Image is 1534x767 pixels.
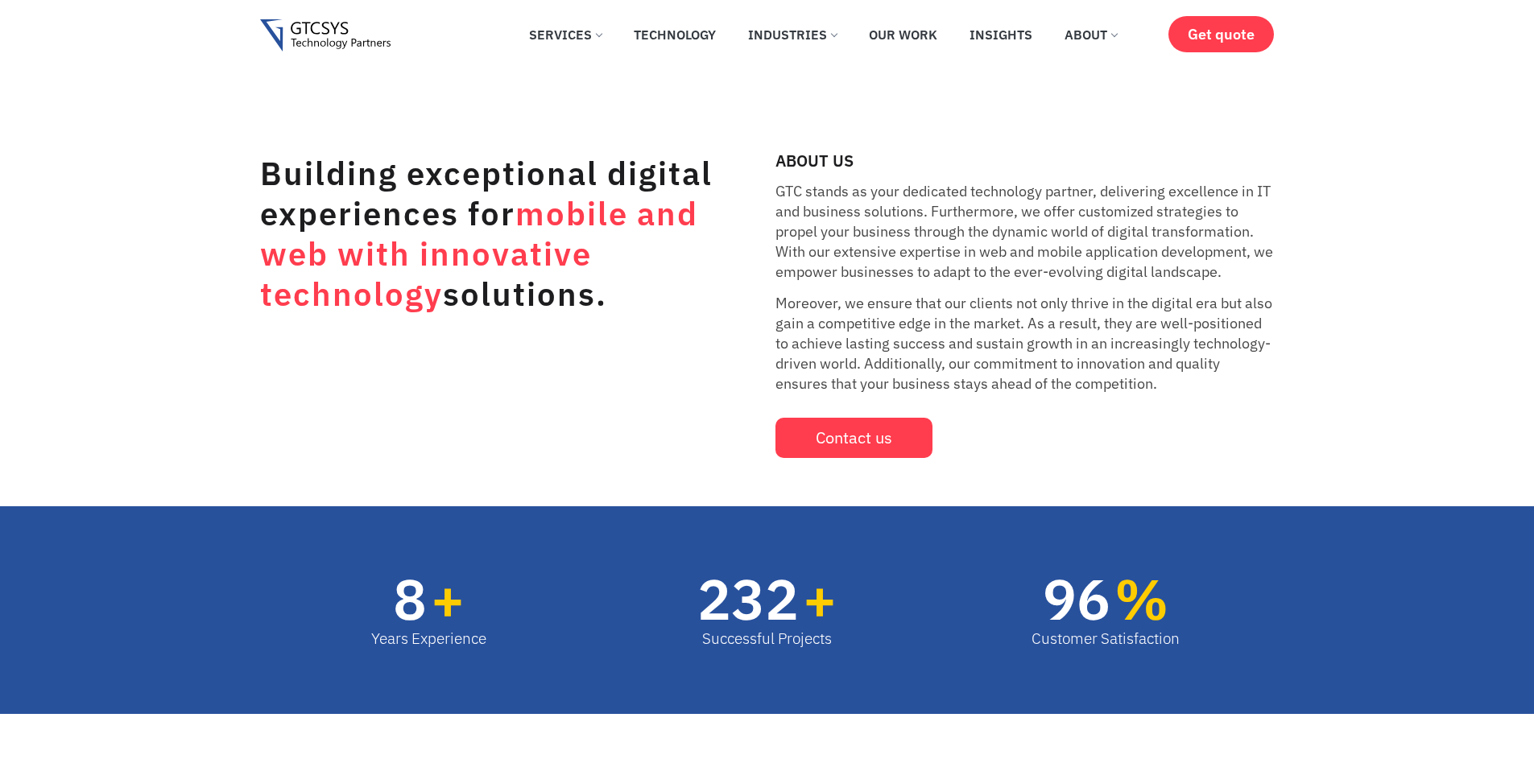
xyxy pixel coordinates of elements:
[371,627,486,650] div: Years Experience
[857,17,949,52] a: Our Work
[803,571,837,627] span: +
[697,571,799,627] span: 232
[1043,571,1110,627] span: 96
[736,17,849,52] a: Industries
[1052,17,1129,52] a: About
[1188,26,1255,43] span: Get quote
[1168,16,1274,52] a: Get quote
[1434,666,1534,743] iframe: chat widget
[775,293,1275,394] p: Moreover, we ensure that our clients not only thrive in the digital era but also gain a competiti...
[431,571,486,627] span: +
[260,192,698,315] span: mobile and web with innovative technology
[957,17,1044,52] a: Insights
[1032,627,1180,650] div: Customer Satisfaction
[260,153,719,314] h1: Building exceptional digital experiences for solutions.
[260,19,391,52] img: Gtcsys logo
[775,153,1275,169] h2: ABOUT US
[775,181,1275,282] p: GTC stands as your dedicated technology partner, delivering excellence in IT and business solutio...
[393,571,427,627] span: 8
[1114,571,1180,627] span: %
[775,418,932,458] a: Contact us
[816,430,892,446] span: Contact us
[622,17,728,52] a: Technology
[517,17,614,52] a: Services
[697,627,837,650] div: Successful Projects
